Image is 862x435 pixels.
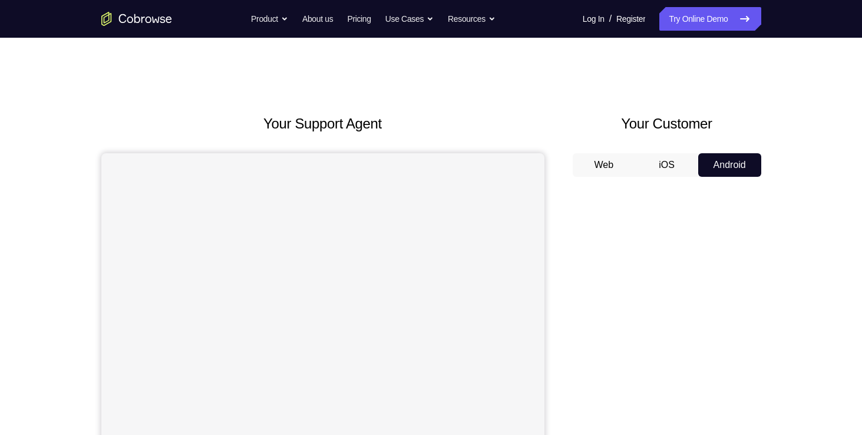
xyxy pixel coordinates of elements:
button: Product [251,7,288,31]
button: Resources [448,7,496,31]
button: Web [573,153,636,177]
a: Try Online Demo [659,7,761,31]
button: iOS [635,153,698,177]
button: Use Cases [385,7,434,31]
span: / [609,12,612,26]
a: Log In [583,7,605,31]
a: Pricing [347,7,371,31]
a: About us [302,7,333,31]
h2: Your Customer [573,113,761,134]
h2: Your Support Agent [101,113,544,134]
a: Register [616,7,645,31]
button: Android [698,153,761,177]
a: Go to the home page [101,12,172,26]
